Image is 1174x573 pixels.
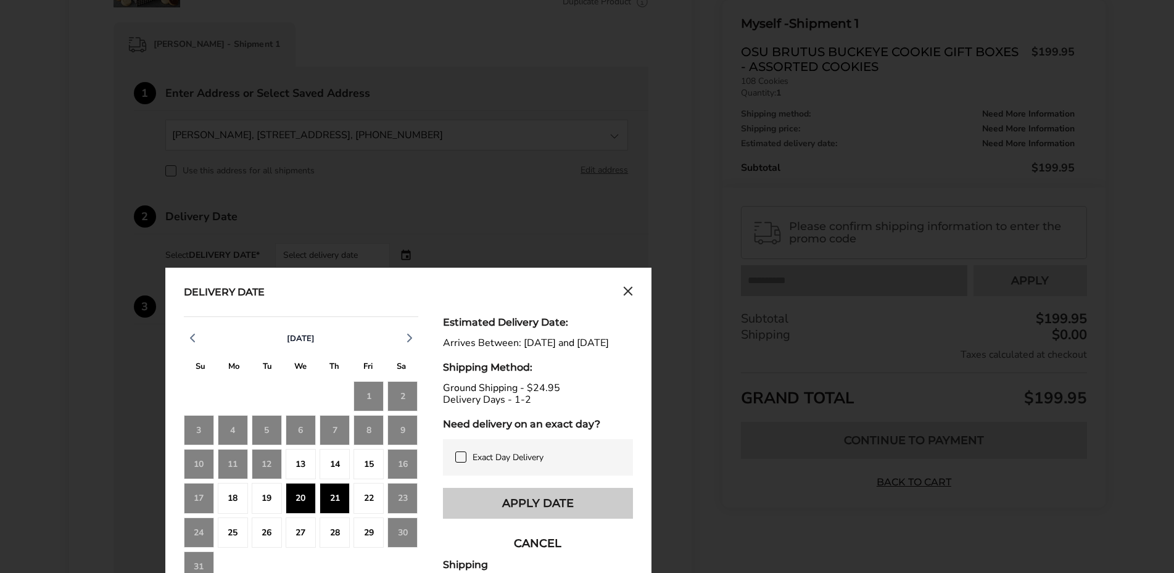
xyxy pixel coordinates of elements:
button: [DATE] [282,333,320,344]
span: Exact Day Delivery [473,451,544,463]
button: Close calendar [623,286,633,300]
span: [DATE] [287,333,315,344]
div: Arrives Between: [DATE] and [DATE] [443,337,633,349]
div: W [284,358,317,377]
button: Apply Date [443,488,633,519]
div: Ground Shipping - $24.95 Delivery Days - 1-2 [443,382,633,406]
div: Need delivery on an exact day? [443,418,633,430]
div: Delivery Date [184,286,265,300]
div: Estimated Delivery Date: [443,316,633,328]
button: CANCEL [443,528,633,559]
div: M [217,358,250,377]
div: S [384,358,418,377]
div: T [250,358,284,377]
div: T [318,358,351,377]
div: S [184,358,217,377]
div: Shipping [443,559,633,571]
div: Shipping Method: [443,361,633,373]
div: F [351,358,384,377]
